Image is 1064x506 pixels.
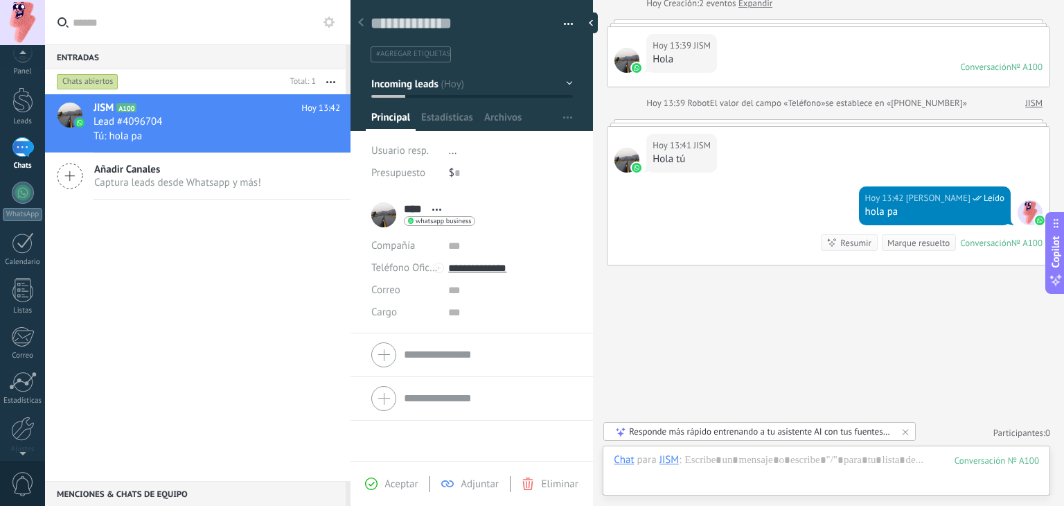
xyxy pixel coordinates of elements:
[632,63,641,73] img: waba.svg
[653,152,711,166] div: Hola tú
[376,49,450,59] span: #agregar etiquetas
[371,307,397,317] span: Cargo
[371,257,438,279] button: Teléfono Oficina
[449,162,573,184] div: $
[3,67,43,76] div: Panel
[646,96,687,110] div: Hoy 13:39
[3,306,43,315] div: Listas
[45,44,346,69] div: Entradas
[94,130,142,143] span: Tú: hola pa
[653,53,711,67] div: Hola
[659,453,680,466] div: JISM
[825,96,967,110] span: se establece en «[PHONE_NUMBER]»
[371,144,429,157] span: Usuario resp.
[3,258,43,267] div: Calendario
[371,235,438,257] div: Compañía
[1018,200,1043,225] span: Antonio Meza
[45,481,346,506] div: Menciones & Chats de equipo
[371,302,438,324] div: Cargo
[371,261,443,274] span: Teléfono Oficina
[371,283,400,297] span: Correo
[693,139,711,152] span: JISM
[865,191,906,205] div: Hoy 13:42
[94,176,261,189] span: Captura leads desde Whatsapp y más!
[687,97,709,109] span: Robot
[960,237,1011,249] div: Conversación
[45,94,351,152] a: avatariconJISMA100Hoy 13:42Lead #4096704Tú: hola pa
[960,61,1011,73] div: Conversación
[693,39,711,53] span: JISM
[1011,61,1043,73] div: № A100
[116,103,136,112] span: A100
[285,75,316,89] div: Total: 1
[301,101,340,115] span: Hoy 13:42
[384,478,418,491] span: Aceptar
[94,163,261,176] span: Añadir Canales
[94,115,162,129] span: Lead #4096704
[316,69,346,94] button: Más
[584,12,598,33] div: Ocultar
[984,191,1004,205] span: Leído
[371,166,425,180] span: Presupuesto
[614,148,639,173] span: JISM
[75,118,85,128] img: icon
[840,236,871,250] div: Resumir
[449,144,457,157] span: ...
[906,191,970,205] span: Antonio Meza (Sales Office)
[1011,237,1043,249] div: № A100
[637,453,657,467] span: para
[1045,427,1050,439] span: 0
[3,351,43,360] div: Correo
[887,236,950,250] div: Marque resuelto
[3,208,42,221] div: WhatsApp
[371,162,438,184] div: Presupuesto
[541,478,578,491] span: Eliminar
[653,39,693,53] div: Hoy 13:39
[371,140,438,162] div: Usuario resp.
[461,478,499,491] span: Adjuntar
[710,96,826,110] span: El valor del campo «Teléfono»
[993,427,1050,439] a: Participantes:0
[3,162,43,171] div: Chats
[1025,96,1043,110] a: JISM
[1035,216,1045,225] img: waba.svg
[1049,236,1063,268] span: Copilot
[653,139,693,152] div: Hoy 13:41
[57,73,118,90] div: Chats abiertos
[679,453,681,467] span: :
[614,48,639,73] span: JISM
[865,205,1004,219] div: hola pa
[371,279,400,302] button: Correo
[632,163,641,173] img: waba.svg
[955,455,1039,466] div: 100
[484,111,522,131] span: Archivos
[629,426,892,437] div: Responde más rápido entrenando a tu asistente AI con tus fuentes de datos
[3,117,43,126] div: Leads
[421,111,473,131] span: Estadísticas
[371,111,410,131] span: Principal
[416,218,471,225] span: whatsapp business
[3,396,43,405] div: Estadísticas
[94,101,114,115] span: JISM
